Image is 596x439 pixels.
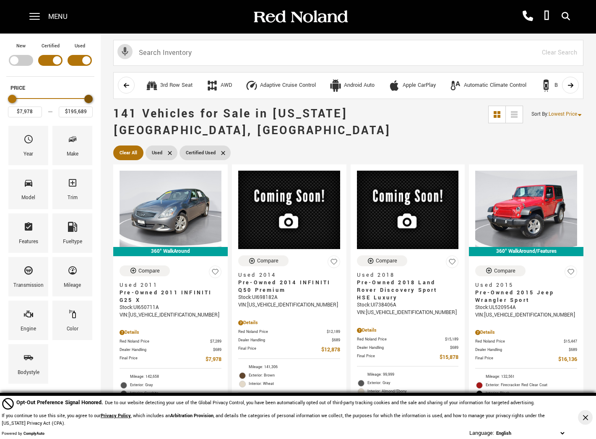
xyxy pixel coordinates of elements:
[8,213,48,253] div: FeaturesFeatures
[388,79,401,92] div: Apple CarPlay
[120,265,170,276] button: Compare Vehicle
[130,381,221,390] span: Exterior: Gray
[357,353,459,362] a: Final Price $15,878
[450,345,458,351] span: $689
[213,347,221,353] span: $689
[238,337,340,343] a: Dealer Handling $689
[120,329,221,336] div: Pricing Details - Pre-Owned 2011 INFINITI G25 X AWD
[113,106,391,139] span: 141 Vehicles for Sale in [US_STATE][GEOGRAPHIC_DATA], [GEOGRAPHIC_DATA]
[238,271,340,294] a: Used 2014Pre-Owned 2014 INFINITI Q50 Premium
[325,77,379,94] button: Android AutoAndroid Auto
[186,148,216,158] span: Certified Used
[357,345,459,351] a: Dealer Handling $689
[469,247,583,256] div: 360° WalkAround/Features
[120,289,215,304] span: Pre-Owned 2011 INFINITI G25 X
[249,371,340,380] span: Exterior: Brown
[475,329,577,336] div: Pricing Details - Pre-Owned 2015 Jeep Wrangler Sport 4WD
[67,150,78,159] div: Make
[238,329,327,335] span: Red Noland Price
[440,353,458,362] span: $15,878
[16,399,105,406] span: Opt-Out Preference Signal Honored .
[13,281,44,290] div: Transmission
[357,371,459,379] li: Mileage: 99,999
[549,111,577,118] span: Lowest Price
[238,171,340,249] img: 2014 INFINITI Q50 Premium
[569,347,577,353] span: $689
[113,40,583,66] input: Search Inventory
[42,42,60,50] label: Certified
[64,281,81,290] div: Mileage
[52,301,92,340] div: ColorColor
[475,265,526,276] button: Compare Vehicle
[475,338,577,345] a: Red Noland Price $15,447
[475,304,577,312] div: Stock : UL520954A
[120,281,215,289] span: Used 2011
[464,82,526,89] div: Automatic Climate Control
[475,338,564,345] span: Red Noland Price
[562,77,579,94] button: scroll right
[18,368,39,377] div: Bodystyle
[206,79,219,92] div: AWD
[68,193,78,203] div: Trim
[445,77,531,94] button: Automatic Climate ControlAutomatic Climate Control
[84,95,93,103] div: Maximum Price
[245,79,258,92] div: Adaptive Cruise Control
[475,281,577,304] a: Used 2015Pre-Owned 2015 Jeep Wrangler Sport
[146,79,158,92] div: 3rd Row Seat
[540,79,552,92] div: Backup Camera
[494,429,566,437] select: Language Select
[120,312,221,319] div: VIN: [US_VEHICLE_IDENTIFICATION_NUMBER]
[446,255,458,272] button: Save Vehicle
[558,355,577,364] span: $16,136
[357,171,459,249] img: 2018 Land Rover Discovery Sport HSE Luxury
[141,77,197,94] button: 3rd Row Seat3rd Row Seat
[445,336,458,343] span: $15,189
[68,176,78,193] span: Trim
[23,263,34,281] span: Transmission
[403,82,436,89] div: Apple CarPlay
[238,294,340,301] div: Stock : UI698182A
[120,355,221,364] a: Final Price $7,978
[130,390,221,398] span: Interior: Graphite
[8,301,48,340] div: EngineEngine
[120,373,221,381] li: Mileage: 142,658
[357,327,459,334] div: Pricing Details - Pre-Owned 2018 Land Rover Discovery Sport HSE Luxury With Navigation & 4WD
[23,132,34,150] span: Year
[564,338,577,345] span: $15,447
[486,381,577,390] span: Exterior: Firecracker Red Clear Coat
[8,257,48,296] div: TransmissionTransmission
[23,176,34,193] span: Model
[238,319,340,327] div: Pricing Details - Pre-Owned 2014 INFINITI Q50 Premium With Navigation & AWD
[383,77,440,94] button: Apple CarPlayApple CarPlay
[327,329,340,335] span: $12,189
[357,353,440,362] span: Final Price
[328,255,340,272] button: Save Vehicle
[23,431,44,436] a: ComplyAuto
[6,42,94,76] div: Filter by Vehicle Type
[120,347,213,353] span: Dealer Handling
[16,398,535,407] div: Due to our website detecting your use of the Global Privacy Control, you have been automatically ...
[475,281,571,289] span: Used 2015
[75,42,85,50] label: Used
[210,338,221,345] span: $7,289
[357,336,459,343] a: Red Noland Price $15,189
[376,257,397,265] div: Compare
[475,355,577,364] a: Final Price $16,136
[101,413,131,419] a: Privacy Policy
[257,257,278,265] div: Compare
[120,281,221,304] a: Used 2011Pre-Owned 2011 INFINITI G25 X
[52,213,92,253] div: FueltypeFueltype
[21,193,35,203] div: Model
[201,77,237,94] button: AWDAWD
[554,82,592,89] div: Backup Camera
[449,79,462,92] div: Automatic Climate Control
[152,148,162,158] span: Used
[238,329,340,335] a: Red Noland Price $12,189
[68,263,78,281] span: Mileage
[238,271,334,279] span: Used 2014
[120,148,137,158] span: Clear All
[8,95,16,103] div: Minimum Price
[238,345,340,354] a: Final Price $12,878
[475,355,558,364] span: Final Price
